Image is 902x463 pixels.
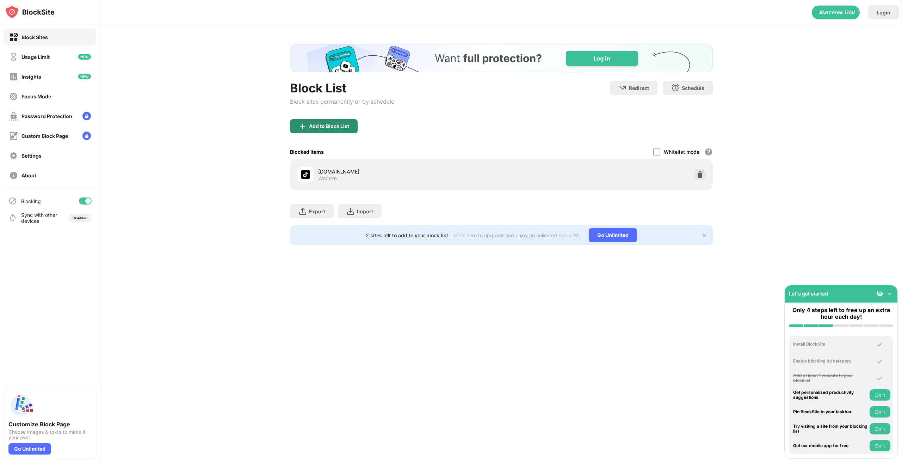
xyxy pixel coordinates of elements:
img: block-on.svg [9,33,18,42]
div: Customize Block Page [8,421,92,428]
img: eye-not-visible.svg [876,290,883,297]
img: focus-off.svg [9,92,18,101]
div: animation [812,5,860,19]
div: Click here to upgrade and enjoy an unlimited block list. [454,232,580,238]
div: Choose images & texts to make it your own [8,429,92,440]
img: settings-off.svg [9,151,18,160]
div: Export [309,208,325,214]
img: blocking-icon.svg [8,197,17,205]
div: Get personalized productivity suggestions [793,390,868,400]
div: Block Sites [21,34,48,40]
div: Password Protection [21,113,72,119]
img: logo-blocksite.svg [5,5,55,19]
img: password-protection-off.svg [9,112,18,121]
div: Insights [21,74,41,80]
div: Redirect [629,85,649,91]
div: Go Unlimited [589,228,637,242]
div: Disabled [73,216,87,220]
img: omni-setup-toggle.svg [886,290,893,297]
button: Do it [870,440,890,451]
img: favicons [301,170,310,179]
img: new-icon.svg [78,74,91,79]
img: lock-menu.svg [82,132,91,140]
div: Sync with other devices [21,212,57,224]
div: Block sites permanently or by schedule [290,98,394,105]
img: about-off.svg [9,171,18,180]
div: Whitelist mode [664,149,699,155]
div: Only 4 steps left to free up an extra hour each day! [789,307,893,320]
div: Custom Block Page [21,133,68,139]
img: customize-block-page-off.svg [9,132,18,140]
div: Schedule [682,85,704,91]
div: About [21,172,36,178]
button: Do it [870,406,890,418]
div: Block List [290,81,394,95]
div: Get our mobile app for free [793,443,868,448]
div: Try visiting a site from your blocking list [793,424,868,434]
div: Settings [21,153,42,159]
img: omni-check.svg [876,358,883,365]
img: new-icon.svg [78,54,91,60]
div: [DOMAIN_NAME] [318,168,501,175]
div: Add at least 1 website to your blocklist [793,373,868,383]
div: Usage Limit [21,54,50,60]
div: Import [357,208,373,214]
img: push-custom-page.svg [8,392,34,418]
div: Pin BlockSite to your taskbar [793,409,868,414]
img: sync-icon.svg [8,214,17,222]
img: insights-off.svg [9,72,18,81]
button: Do it [870,423,890,434]
img: x-button.svg [702,232,707,238]
div: Focus Mode [21,93,51,99]
div: Go Unlimited [8,443,51,455]
div: Enable blocking by category [793,359,868,364]
img: time-usage-off.svg [9,53,18,61]
div: Add to Block List [309,123,349,129]
div: Blocked Items [290,149,324,155]
div: Install BlockSite [793,342,868,347]
div: Website [318,175,337,182]
button: Do it [870,389,890,401]
img: omni-check.svg [876,341,883,348]
div: Blocking [21,198,41,204]
iframe: Banner [290,44,713,72]
div: Let's get started [789,291,828,297]
div: 2 sites left to add to your block list. [366,232,450,238]
img: omni-check.svg [876,374,883,382]
img: lock-menu.svg [82,112,91,120]
div: Login [877,10,890,16]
